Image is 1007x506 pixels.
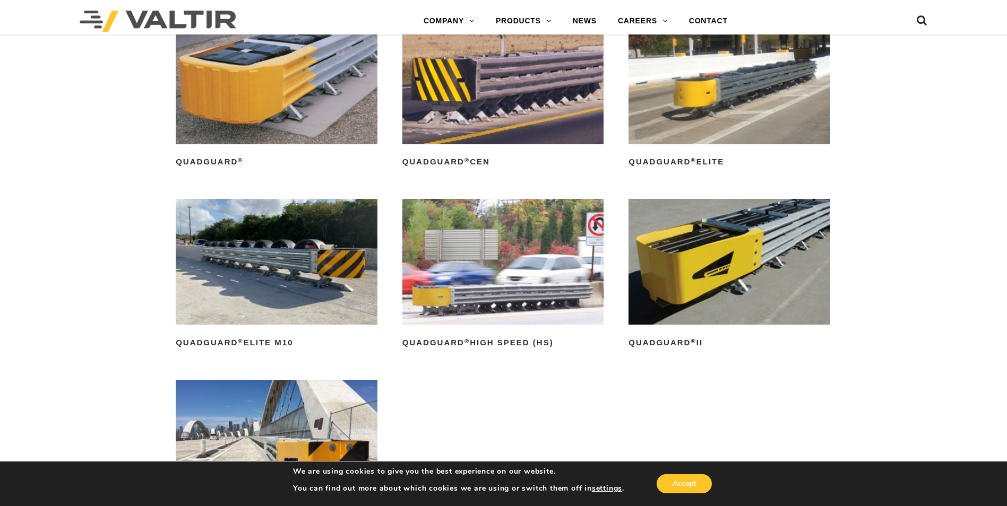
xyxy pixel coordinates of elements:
[176,19,377,171] a: QuadGuard®
[402,19,604,171] a: QuadGuard®CEN
[629,154,830,171] h2: QuadGuard Elite
[592,484,622,493] button: settings
[402,154,604,171] h2: QuadGuard CEN
[80,11,236,32] img: Valtir
[691,338,696,344] sup: ®
[464,157,470,163] sup: ®
[657,474,712,493] button: Accept
[607,11,678,32] a: CAREERS
[402,334,604,351] h2: QuadGuard High Speed (HS)
[176,334,377,351] h2: QuadGuard Elite M10
[678,11,738,32] a: CONTACT
[293,484,624,493] p: You can find out more about which cookies we are using or switch them off in .
[691,157,696,163] sup: ®
[293,467,624,476] p: We are using cookies to give you the best experience on our website.
[238,157,243,163] sup: ®
[464,338,470,344] sup: ®
[176,199,377,351] a: QuadGuard®Elite M10
[413,11,485,32] a: COMPANY
[629,334,830,351] h2: QuadGuard II
[562,11,607,32] a: NEWS
[485,11,562,32] a: PRODUCTS
[238,338,243,344] sup: ®
[176,154,377,171] h2: QuadGuard
[402,199,604,351] a: QuadGuard®High Speed (HS)
[629,19,830,171] a: QuadGuard®Elite
[629,199,830,351] a: QuadGuard®II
